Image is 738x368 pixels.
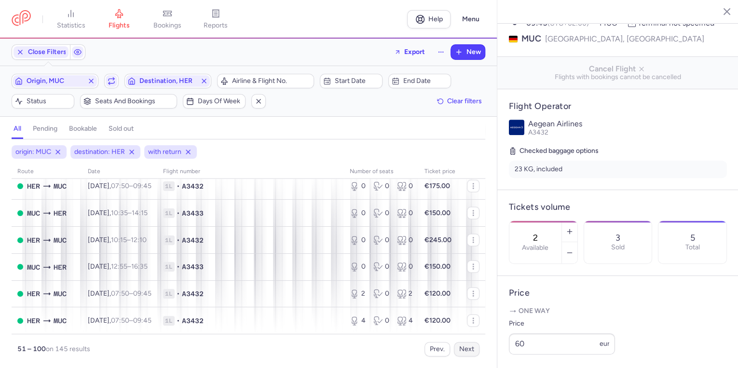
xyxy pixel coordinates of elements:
[509,202,727,213] h4: Tickets volume
[80,94,177,109] button: Seats and bookings
[131,262,148,271] time: 16:35
[521,33,541,45] span: MUC
[54,315,67,326] span: MUC
[509,287,727,299] h4: Price
[111,236,147,244] span: –
[111,289,129,298] time: 07:50
[27,288,40,299] span: Nikos Kazantzakis Airport, Irákleion, Greece
[17,345,46,353] strong: 51 – 100
[12,74,98,88] button: Origin, MUC
[505,65,731,73] span: Cancel Flight
[111,182,129,190] time: 07:50
[88,236,147,244] span: [DATE],
[424,262,451,271] strong: €150.00
[54,235,67,245] span: Franz Josef Strauss, Munich, Germany
[397,235,413,245] div: 0
[111,182,151,190] span: –
[131,236,147,244] time: 12:10
[111,262,148,271] span: –
[373,316,389,326] div: 0
[111,289,151,298] span: –
[177,181,180,191] span: •
[27,235,40,245] span: Nikos Kazantzakis Airport, Irákleion, Greece
[111,262,127,271] time: 12:55
[434,94,485,109] button: Clear filters
[505,73,731,81] span: Flights with bookings cannot be cancelled
[373,181,389,191] div: 0
[509,333,615,354] input: ---
[163,289,175,299] span: 1L
[424,342,450,356] button: Prev.
[182,235,204,245] span: A3432
[139,77,196,85] span: Destination, HER
[373,289,389,299] div: 0
[344,164,419,179] th: number of seats
[27,262,40,273] span: Franz Josef Strauss, Munich, Germany
[447,97,482,105] span: Clear filters
[69,124,97,133] h4: bookable
[428,15,443,23] span: Help
[28,48,67,56] span: Close Filters
[373,262,389,272] div: 0
[183,94,246,109] button: Days of week
[403,77,448,85] span: End date
[27,77,83,85] span: Origin, MUC
[350,181,366,191] div: 0
[685,244,700,251] p: Total
[232,77,311,85] span: Airline & Flight No.
[54,262,67,273] span: Nikos Kazantzakis Airport, Irákleion, Greece
[133,289,151,298] time: 09:45
[424,289,451,298] strong: €120.00
[690,233,695,243] p: 5
[27,315,40,326] span: HER
[198,97,242,105] span: Days of week
[611,244,625,251] p: Sold
[182,289,204,299] span: A3432
[191,9,240,30] a: reports
[528,120,727,128] p: Aegean Airlines
[47,9,95,30] a: statistics
[182,262,204,272] span: A3433
[12,10,31,28] a: CitizenPlane red outlined logo
[600,340,610,348] span: eur
[111,209,128,217] time: 10:35
[509,120,524,135] img: Aegean Airlines logo
[407,10,451,28] a: Help
[204,21,228,30] span: reports
[404,48,425,55] span: Export
[153,21,181,30] span: bookings
[54,288,67,299] span: Franz Josef Strauss, Munich, Germany
[397,316,413,326] div: 4
[27,208,40,218] span: Franz Josef Strauss, Munich, Germany
[350,262,366,272] div: 0
[163,235,175,245] span: 1L
[12,45,70,59] button: Close Filters
[27,181,40,191] span: Nikos Kazantzakis Airport, Irákleion, Greece
[111,316,151,325] span: –
[14,124,21,133] h4: all
[182,316,204,326] span: A3432
[350,208,366,218] div: 0
[509,161,727,178] li: 23 KG, included
[454,342,479,356] button: Next
[373,235,389,245] div: 0
[88,289,151,298] span: [DATE],
[397,181,413,191] div: 0
[350,289,366,299] div: 2
[148,147,181,157] span: with return
[373,208,389,218] div: 0
[509,318,615,329] label: Price
[33,124,57,133] h4: pending
[54,181,67,191] span: Franz Josef Strauss, Munich, Germany
[424,316,451,325] strong: €120.00
[46,345,90,353] span: on 145 results
[163,208,175,218] span: 1L
[163,262,175,272] span: 1L
[182,181,204,191] span: A3432
[157,164,344,179] th: Flight number
[95,9,143,30] a: flights
[133,182,151,190] time: 09:45
[163,181,175,191] span: 1L
[522,244,548,252] label: Available
[27,97,71,105] span: Status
